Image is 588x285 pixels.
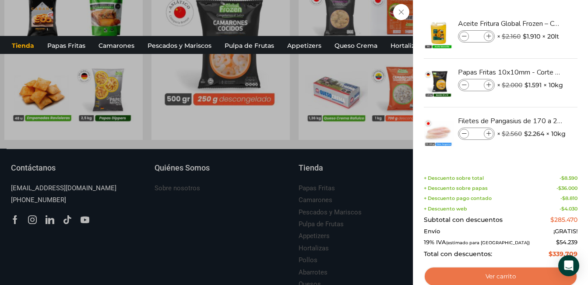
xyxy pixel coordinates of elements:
[560,196,577,201] span: -
[502,130,506,138] span: $
[523,32,527,41] span: $
[549,250,577,258] bdi: 339.709
[562,195,577,201] bdi: 8.810
[524,129,528,138] span: $
[424,196,492,201] span: + Descuento pago contado
[458,116,562,126] a: Filetes de Pangasius de 170 a 220 gr - Bronze - Caja 10 kg
[458,68,562,77] a: Papas Fritas 10x10mm - Corte Bastón - Caja 10 kg
[497,79,563,91] span: × × 10kg
[550,216,554,224] span: $
[330,37,382,54] a: Queso Crema
[549,250,553,258] span: $
[562,195,565,201] span: $
[560,206,577,212] span: -
[525,81,528,89] span: $
[502,32,506,40] span: $
[43,37,90,54] a: Papas Fritas
[558,185,561,191] span: $
[424,216,503,224] span: Subtotal con descuentos
[7,37,39,54] a: Tienda
[560,175,577,181] span: -
[470,80,483,90] input: Product quantity
[502,81,506,89] span: $
[524,129,544,138] bdi: 2.264
[458,19,562,28] a: Aceite Fritura Global Frozen – Caja 20 litros
[502,130,522,138] bdi: 2.560
[561,175,564,181] span: $
[556,239,560,246] span: $
[220,37,278,54] a: Pulpa de Frutas
[470,129,483,139] input: Product quantity
[424,250,492,258] span: Total con descuentos:
[143,37,216,54] a: Pescados y Mariscos
[497,30,559,43] span: × × 20lt
[561,175,577,181] bdi: 8.590
[558,255,579,276] div: Open Intercom Messenger
[446,240,530,245] small: (estimado para [GEOGRAPHIC_DATA])
[283,37,326,54] a: Appetizers
[497,128,566,140] span: × × 10kg
[386,37,426,54] a: Hortalizas
[550,216,577,224] bdi: 285.470
[553,228,577,235] span: ¡GRATIS!
[424,206,467,212] span: + Descuento web
[470,32,483,41] input: Product quantity
[424,228,440,235] span: Envío
[561,206,577,212] bdi: 4.030
[424,175,484,181] span: + Descuento sobre total
[94,37,139,54] a: Camarones
[525,81,542,89] bdi: 1.591
[558,185,577,191] bdi: 36.000
[556,239,577,246] span: 54.239
[556,185,577,191] span: -
[502,81,522,89] bdi: 2.000
[424,185,488,191] span: + Descuento sobre papas
[523,32,540,41] bdi: 1.910
[424,239,530,246] span: 19% IVA
[502,32,521,40] bdi: 2.160
[561,206,564,212] span: $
